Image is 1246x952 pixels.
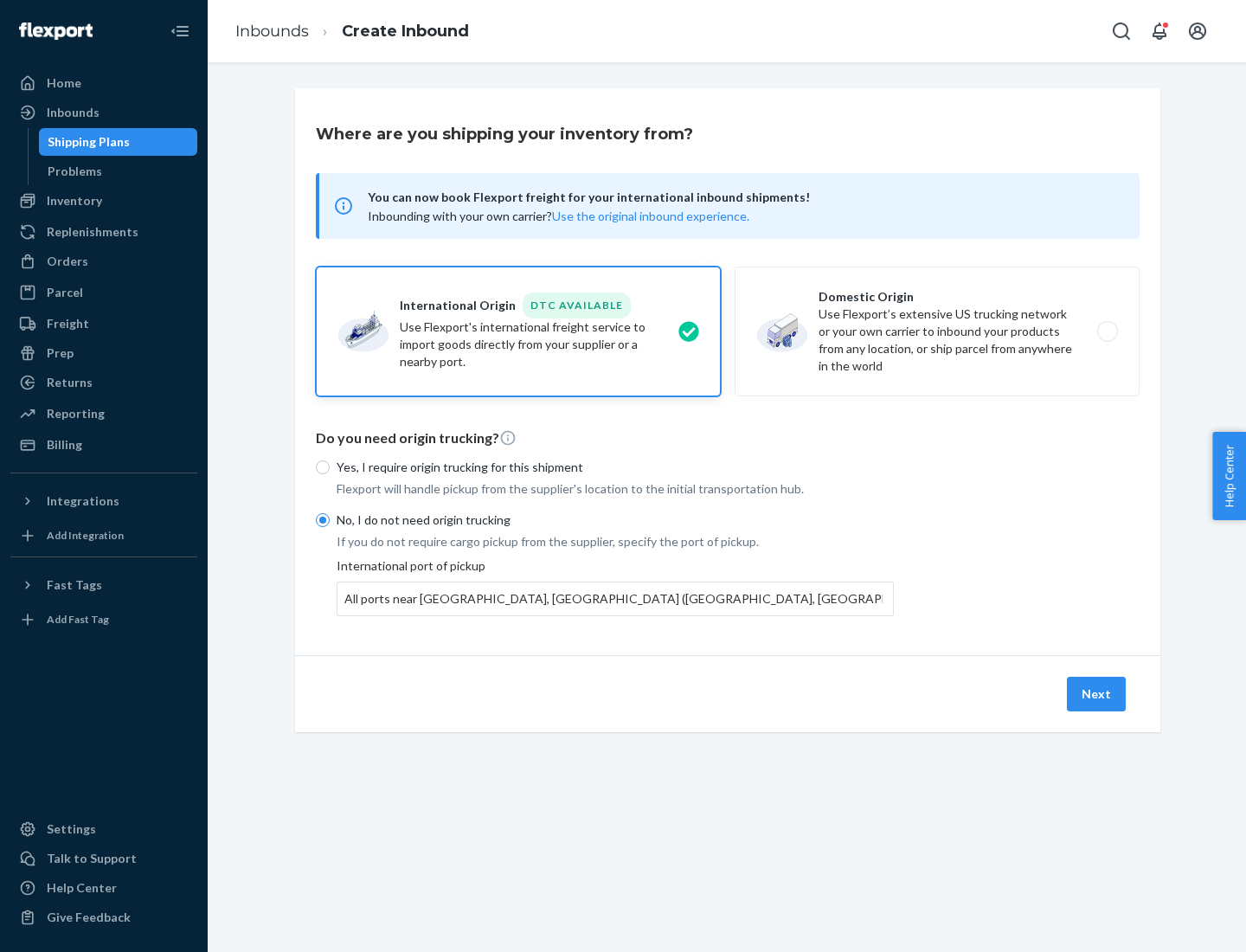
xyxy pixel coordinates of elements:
[47,192,102,209] div: Inventory
[10,369,197,396] a: Returns
[47,315,89,332] div: Freight
[47,879,117,897] div: Help Center
[48,133,130,151] div: Shipping Plans
[337,557,894,616] div: International port of pickup
[316,123,693,145] h3: Where are you shipping your inventory from?
[47,492,119,510] div: Integrations
[10,845,197,872] a: Talk to Support
[47,576,102,594] div: Fast Tags
[1180,14,1215,48] button: Open account menu
[552,208,749,225] button: Use the original inbound experience.
[10,874,197,902] a: Help Center
[316,428,1140,448] p: Do you need origin trucking?
[47,104,100,121] div: Inbounds
[10,248,197,275] a: Orders
[316,513,330,527] input: No, I do not need origin trucking
[316,460,330,474] input: Yes, I require origin trucking for this shipment
[10,99,197,126] a: Inbounds
[222,6,483,57] ol: breadcrumbs
[10,487,197,515] button: Integrations
[47,436,82,453] div: Billing
[10,218,197,246] a: Replenishments
[10,400,197,428] a: Reporting
[47,284,83,301] div: Parcel
[10,187,197,215] a: Inventory
[337,511,894,529] p: No, I do not need origin trucking
[47,405,105,422] div: Reporting
[1212,432,1246,520] button: Help Center
[39,158,198,185] a: Problems
[47,223,138,241] div: Replenishments
[10,310,197,338] a: Freight
[10,571,197,599] button: Fast Tags
[47,344,74,362] div: Prep
[1142,14,1177,48] button: Open notifications
[235,22,309,41] a: Inbounds
[368,209,749,223] span: Inbounding with your own carrier?
[10,606,197,634] a: Add Fast Tag
[47,74,81,92] div: Home
[10,431,197,459] a: Billing
[368,187,1119,208] span: You can now book Flexport freight for your international inbound shipments!
[10,522,197,550] a: Add Integration
[47,612,109,627] div: Add Fast Tag
[47,374,93,391] div: Returns
[19,23,93,40] img: Flexport logo
[337,459,894,476] p: Yes, I require origin trucking for this shipment
[337,480,894,498] p: Flexport will handle pickup from the supplier's location to the initial transportation hub.
[1067,677,1126,711] button: Next
[10,904,197,931] button: Give Feedback
[47,820,96,838] div: Settings
[163,14,197,48] button: Close Navigation
[47,909,131,926] div: Give Feedback
[47,528,124,543] div: Add Integration
[48,163,102,180] div: Problems
[342,22,469,41] a: Create Inbound
[10,279,197,306] a: Parcel
[337,533,894,550] p: If you do not require cargo pickup from the supplier, specify the port of pickup.
[47,253,88,270] div: Orders
[1104,14,1139,48] button: Open Search Box
[10,339,197,367] a: Prep
[10,69,197,97] a: Home
[10,815,197,843] a: Settings
[47,850,137,867] div: Talk to Support
[39,128,198,156] a: Shipping Plans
